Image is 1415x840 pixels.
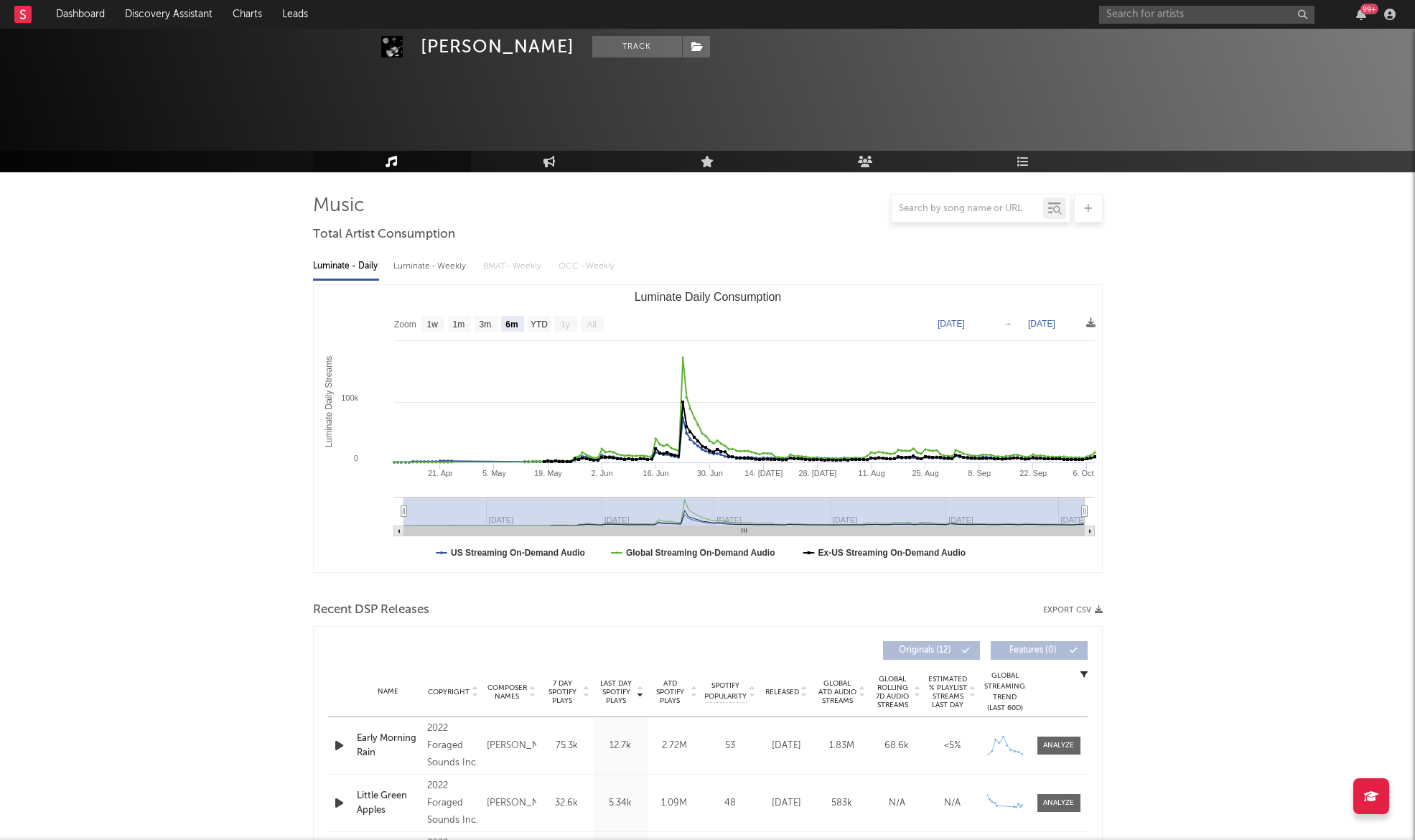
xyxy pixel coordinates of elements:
button: Originals(12) [883,641,980,660]
div: [PERSON_NAME] [487,737,536,755]
span: Features ( 0 ) [1000,646,1066,655]
text: 0 [353,454,358,462]
div: 48 [705,796,755,811]
div: 583k [818,796,866,811]
text: [DATE] [938,319,965,329]
a: Early Morning Rain [357,732,420,760]
span: Total Artist Consumption [313,226,455,243]
text: 30. Jun [696,469,722,477]
span: 7 Day Spotify Plays [543,679,582,705]
a: Little Green Apples [357,789,420,817]
div: 2022 Foraged Sounds Inc. [427,720,480,772]
text: → [1004,319,1012,329]
span: Originals ( 12 ) [892,646,958,655]
span: Released [765,688,799,696]
button: Export CSV [1043,606,1103,615]
text: 5. May [482,469,506,477]
text: 1y [561,319,570,330]
div: <5% [928,739,976,753]
div: [PERSON_NAME] [487,795,536,812]
text: [DATE] [1060,515,1085,524]
text: 16. Jun [643,469,668,477]
div: 12.7k [597,739,644,753]
text: 6. Oct [1073,469,1093,477]
text: 6m [505,319,518,330]
text: 22. Sep [1019,469,1047,477]
text: 1m [452,319,464,330]
text: 19. May [533,469,562,477]
span: Global Rolling 7D Audio Streams [873,675,912,709]
text: All [587,319,596,330]
input: Search for artists [1099,6,1314,24]
span: Spotify Popularity [704,681,747,702]
text: 100k [341,393,358,402]
div: N/A [928,796,976,811]
text: 1w [426,319,438,330]
text: [DATE] [1028,319,1055,329]
svg: Luminate Daily Consumption [314,285,1102,572]
text: US Streaming On-Demand Audio [451,548,585,558]
text: 28. [DATE] [798,469,836,477]
text: Zoom [394,319,416,330]
text: Global Streaming On-Demand Audio [625,548,775,558]
div: 75.3k [543,739,590,753]
span: Last Day Spotify Plays [597,679,635,705]
span: ATD Spotify Plays [651,679,689,705]
text: 8. Sep [968,469,991,477]
button: Features(0) [991,641,1088,660]
div: 99 + [1360,4,1378,14]
div: N/A [873,796,921,811]
div: 2.72M [651,739,698,753]
div: 53 [705,739,755,753]
span: Global ATD Audio Streams [818,679,857,705]
button: Track [592,36,682,57]
text: Luminate Daily Consumption [634,291,781,303]
input: Search by song name or URL [892,203,1043,215]
div: Global Streaming Trend (Last 60D) [984,671,1027,714]
text: Ex-US Streaming On-Demand Audio [818,548,966,558]
span: Recent DSP Releases [313,602,429,619]
text: 21. Apr [427,469,452,477]
div: 1.83M [818,739,866,753]
text: 25. Aug [912,469,938,477]
div: Luminate - Weekly [393,254,469,279]
div: 68.6k [873,739,921,753]
div: 2022 Foraged Sounds Inc. [427,778,480,829]
text: YTD [530,319,547,330]
span: Copyright [428,688,470,696]
text: 3m [479,319,491,330]
button: 99+ [1356,9,1366,20]
div: [PERSON_NAME] [421,36,574,57]
span: Composer Names [487,683,528,701]
div: 1.09M [651,796,698,811]
text: 11. Aug [858,469,884,477]
div: 32.6k [543,796,590,811]
div: Name [357,686,420,697]
div: Luminate - Daily [313,254,379,279]
div: [DATE] [762,739,811,753]
span: Estimated % Playlist Streams Last Day [928,675,968,709]
text: 14. [DATE] [744,469,783,477]
div: 5.34k [597,796,644,811]
text: Luminate Daily Streams [323,356,333,447]
div: [DATE] [762,796,811,811]
text: 2. Jun [591,469,612,477]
